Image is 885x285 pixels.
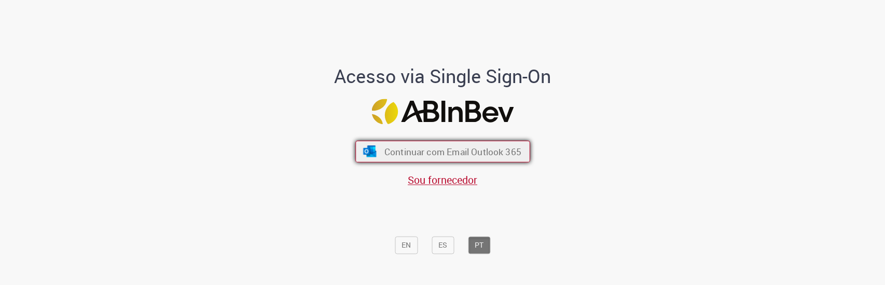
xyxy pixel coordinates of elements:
[371,99,514,125] img: Logo ABInBev
[299,66,587,87] h1: Acesso via Single Sign-On
[384,146,521,158] span: Continuar com Email Outlook 365
[408,173,477,187] a: Sou fornecedor
[468,236,490,254] button: PT
[432,236,454,254] button: ES
[362,146,377,157] img: ícone Azure/Microsoft 360
[395,236,418,254] button: EN
[355,141,530,162] button: ícone Azure/Microsoft 360 Continuar com Email Outlook 365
